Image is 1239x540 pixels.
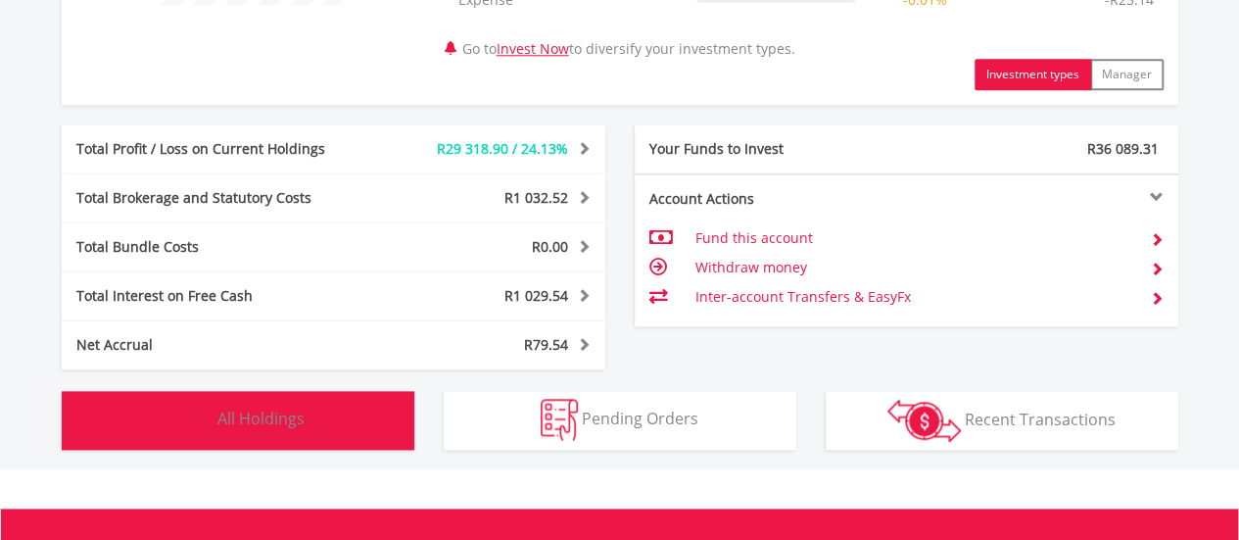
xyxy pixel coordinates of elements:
div: Total Brokerage and Statutory Costs [62,188,379,208]
td: Inter-account Transfers & EasyFx [694,282,1134,312]
div: Total Interest on Free Cash [62,286,379,306]
div: Net Accrual [62,335,379,355]
span: R29 318.90 / 24.13% [437,139,568,158]
span: Recent Transactions [965,408,1116,429]
span: All Holdings [217,408,305,429]
td: Withdraw money [694,253,1134,282]
span: R79.54 [524,335,568,354]
button: Recent Transactions [826,391,1178,450]
div: Total Profit / Loss on Current Holdings [62,139,379,159]
td: Fund this account [694,223,1134,253]
button: Manager [1090,59,1164,90]
span: R1 032.52 [504,188,568,207]
img: pending_instructions-wht.png [541,399,578,441]
span: R0.00 [532,237,568,256]
button: Investment types [975,59,1091,90]
span: Pending Orders [582,408,698,429]
button: All Holdings [62,391,414,450]
img: transactions-zar-wht.png [887,399,961,442]
div: Total Bundle Costs [62,237,379,257]
button: Pending Orders [444,391,796,450]
div: Account Actions [635,189,907,209]
a: Invest Now [497,39,569,58]
img: holdings-wht.png [171,399,214,441]
div: Your Funds to Invest [635,139,907,159]
span: R36 089.31 [1087,139,1159,158]
span: R1 029.54 [504,286,568,305]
